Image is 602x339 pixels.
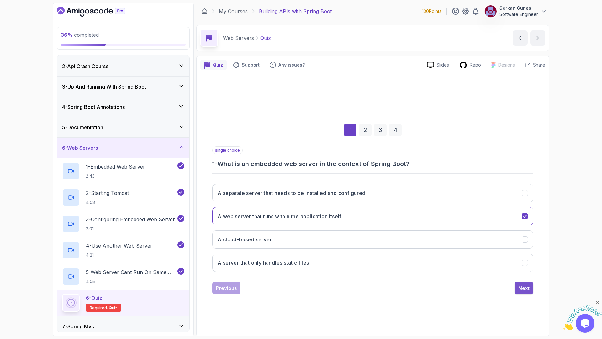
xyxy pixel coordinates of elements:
[212,282,240,294] button: Previous
[62,189,184,206] button: 2-Starting Tomcat4:03
[62,241,184,259] button: 4-Use Another Web Server4:21
[62,294,184,312] button: 6-QuizRequired-quiz
[57,117,189,137] button: 5-Documentation
[520,62,545,68] button: Share
[266,60,309,70] button: Feedback button
[422,62,454,68] a: Slides
[86,173,145,179] p: 2:43
[513,30,528,46] button: previous content
[218,189,366,197] h3: A separate server that needs to be installed and configured
[436,62,449,68] p: Slides
[201,8,208,14] a: Dashboard
[515,282,533,294] button: Next
[62,162,184,180] button: 1-Embedded Web Server2:43
[86,189,129,197] p: 2 - Starting Tomcat
[389,124,402,136] div: 4
[216,284,237,292] div: Previous
[213,62,223,68] p: Quiz
[212,146,243,154] p: single choice
[518,284,530,292] div: Next
[484,5,547,18] button: user profile imageSerkan GünesSoftware Engineer
[499,11,538,18] p: Software Engineer
[530,30,545,46] button: next content
[57,138,189,158] button: 6-Web Servers
[218,259,309,266] h3: A server that only handles static files
[212,230,533,249] button: A cloud-based server
[86,216,175,223] p: 3 - Configuring Embedded Web Server
[422,8,441,14] p: 130 Points
[57,97,189,117] button: 4-Spring Boot Annotations
[485,5,497,17] img: user profile image
[242,62,260,68] p: Support
[62,62,109,70] h3: 2 - Api Crash Course
[62,215,184,233] button: 3-Configuring Embedded Web Server2:01
[218,213,341,220] h3: A web server that runs within the application itself
[90,305,109,310] span: Required-
[498,62,515,68] p: Designs
[86,163,145,170] p: 1 - Embedded Web Server
[62,144,98,152] h3: 6 - Web Servers
[533,62,545,68] p: Share
[57,77,189,97] button: 3-Up And Running With Spring Boot
[359,124,372,136] div: 2
[86,252,152,258] p: 4:21
[563,300,602,330] iframe: chat widget
[62,268,184,285] button: 5-Web Server Cant Run On Same Port4:05
[223,34,254,42] p: Web Servers
[86,278,176,285] p: 4:05
[86,242,152,250] p: 4 - Use Another Web Server
[218,236,272,243] h3: A cloud-based server
[61,32,73,38] span: 36 %
[86,294,102,302] p: 6 - Quiz
[260,34,271,42] p: Quiz
[62,103,125,111] h3: 4 - Spring Boot Annotations
[57,56,189,76] button: 2-Api Crash Course
[454,61,486,69] a: Repo
[229,60,263,70] button: Support button
[86,226,175,232] p: 2:01
[62,83,146,90] h3: 3 - Up And Running With Spring Boot
[86,199,129,206] p: 4:03
[344,124,356,136] div: 1
[62,124,103,131] h3: 5 - Documentation
[278,62,305,68] p: Any issues?
[212,207,533,225] button: A web server that runs within the application itself
[212,159,533,168] h3: 1 - What is an embedded web server in the context of Spring Boot?
[61,32,99,38] span: completed
[499,5,538,11] p: Serkan Günes
[219,8,248,15] a: My Courses
[86,268,176,276] p: 5 - Web Server Cant Run On Same Port
[470,62,481,68] p: Repo
[212,254,533,272] button: A server that only handles static files
[212,184,533,202] button: A separate server that needs to be installed and configured
[374,124,387,136] div: 3
[57,7,140,17] a: Dashboard
[259,8,332,15] p: Building APIs with Spring Boot
[200,60,227,70] button: quiz button
[62,323,94,330] h3: 7 - Spring Mvc
[109,305,117,310] span: quiz
[57,316,189,336] button: 7-Spring Mvc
